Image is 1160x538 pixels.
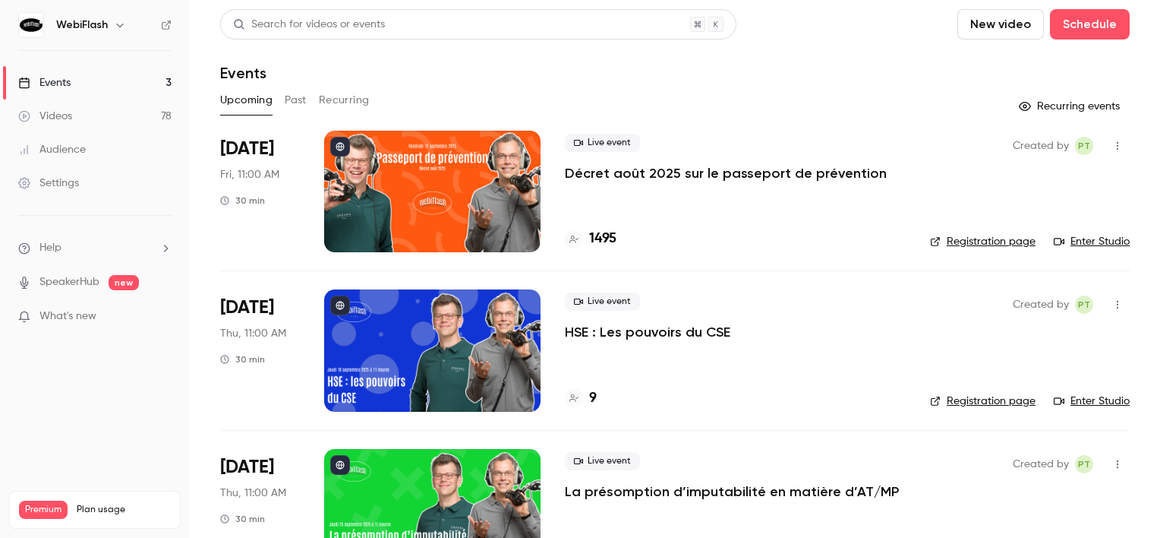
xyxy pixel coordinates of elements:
[565,388,597,409] a: 9
[18,176,79,191] div: Settings
[930,234,1035,249] a: Registration page
[930,394,1035,409] a: Registration page
[1078,455,1090,473] span: PT
[589,229,616,249] h4: 1495
[1075,137,1093,155] span: Pauline TERRIEN
[19,501,68,519] span: Premium
[1078,296,1090,314] span: PT
[220,195,265,207] div: 30 min
[1013,137,1069,155] span: Created by
[220,167,279,182] span: Fri, 11:00 AM
[56,17,108,33] h6: WebiFlash
[1013,296,1069,314] span: Created by
[39,240,61,256] span: Help
[589,388,597,409] h4: 9
[1013,455,1069,473] span: Created by
[233,17,385,33] div: Search for videos or events
[220,64,266,82] h1: Events
[18,109,72,124] div: Videos
[1054,234,1130,249] a: Enter Studio
[565,134,640,152] span: Live event
[1054,394,1130,409] a: Enter Studio
[220,455,274,479] span: [DATE]
[565,452,640,470] span: Live event
[18,240,172,256] li: help-dropdown-opener
[220,88,273,112] button: Upcoming
[220,137,274,161] span: [DATE]
[319,88,370,112] button: Recurring
[220,486,286,501] span: Thu, 11:00 AM
[285,88,307,112] button: Past
[1078,137,1090,155] span: PT
[220,290,300,411] div: Sep 18 Thu, 11:00 AM (Europe/Paris)
[18,75,71,90] div: Events
[565,483,899,501] a: La présomption d’imputabilité en matière d’AT/MP
[565,323,730,341] a: HSE : Les pouvoirs du CSE
[1050,9,1130,40] button: Schedule
[220,326,286,341] span: Thu, 11:00 AM
[153,310,172,324] iframe: Noticeable Trigger
[109,275,139,290] span: new
[1075,455,1093,473] span: Pauline TERRIEN
[565,293,640,311] span: Live event
[19,13,43,37] img: WebiFlash
[1075,296,1093,314] span: Pauline TERRIEN
[957,9,1044,40] button: New video
[77,504,171,516] span: Plan usage
[220,296,274,320] span: [DATE]
[220,131,300,252] div: Sep 12 Fri, 11:00 AM (Europe/Paris)
[39,309,96,324] span: What's new
[1012,94,1130,119] button: Recurring events
[220,513,265,525] div: 30 min
[565,229,616,249] a: 1495
[39,274,99,290] a: SpeakerHub
[18,142,86,157] div: Audience
[565,164,887,182] a: Décret août 2025 sur le passeport de prévention
[220,353,265,366] div: 30 min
